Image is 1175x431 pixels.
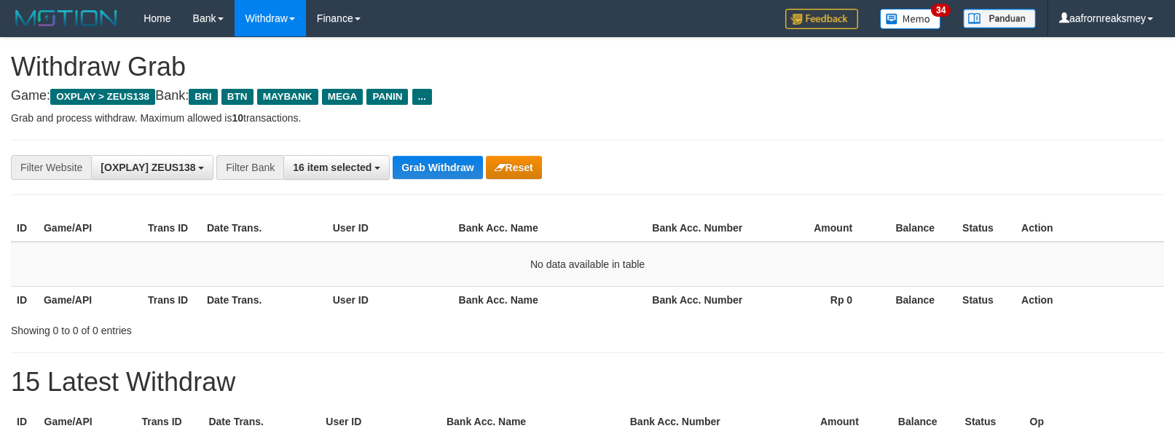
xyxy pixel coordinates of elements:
th: Balance [874,286,956,313]
div: Showing 0 to 0 of 0 entries [11,317,479,338]
button: Grab Withdraw [393,156,482,179]
th: Rp 0 [750,286,874,313]
th: User ID [327,215,453,242]
th: Trans ID [142,286,201,313]
strong: 10 [232,112,243,124]
th: Status [956,215,1015,242]
th: Bank Acc. Number [646,215,750,242]
th: Bank Acc. Name [453,215,647,242]
span: MEGA [322,89,363,105]
span: 16 item selected [293,162,372,173]
th: ID [11,286,38,313]
th: ID [11,215,38,242]
span: 34 [931,4,951,17]
th: Action [1015,286,1164,313]
img: Button%20Memo.svg [880,9,941,29]
span: ... [412,89,432,105]
span: MAYBANK [257,89,318,105]
button: [OXPLAY] ZEUS138 [91,155,213,180]
th: Bank Acc. Number [646,286,750,313]
span: PANIN [366,89,408,105]
div: Filter Website [11,155,91,180]
th: Action [1015,215,1164,242]
td: No data available in table [11,242,1164,287]
button: Reset [486,156,542,179]
th: Date Trans. [201,286,327,313]
h1: Withdraw Grab [11,52,1164,82]
img: Feedback.jpg [785,9,858,29]
th: Game/API [38,286,142,313]
div: Filter Bank [216,155,283,180]
p: Grab and process withdraw. Maximum allowed is transactions. [11,111,1164,125]
th: Game/API [38,215,142,242]
th: User ID [327,286,453,313]
span: [OXPLAY] ZEUS138 [101,162,195,173]
th: Balance [874,215,956,242]
button: 16 item selected [283,155,390,180]
h1: 15 Latest Withdraw [11,368,1164,397]
span: BRI [189,89,217,105]
th: Trans ID [142,215,201,242]
th: Status [956,286,1015,313]
th: Amount [750,215,874,242]
span: OXPLAY > ZEUS138 [50,89,155,105]
img: MOTION_logo.png [11,7,122,29]
h4: Game: Bank: [11,89,1164,103]
th: Bank Acc. Name [453,286,647,313]
span: BTN [221,89,254,105]
th: Date Trans. [201,215,327,242]
img: panduan.png [963,9,1036,28]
